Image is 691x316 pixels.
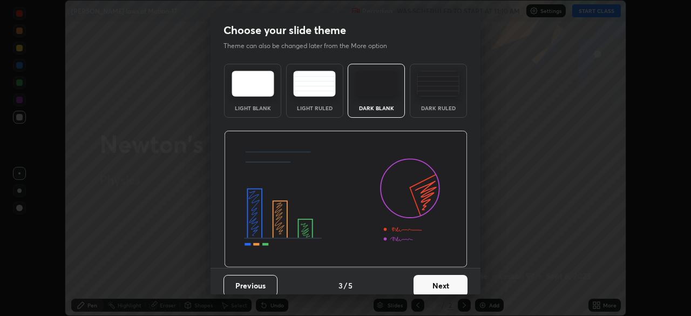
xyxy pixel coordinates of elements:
div: Dark Blank [355,105,398,111]
button: Previous [223,275,277,297]
p: Theme can also be changed later from the More option [223,41,398,51]
div: Light Ruled [293,105,336,111]
h4: 5 [348,280,353,291]
img: darkThemeBanner.d06ce4a2.svg [224,131,468,268]
img: darkTheme.f0cc69e5.svg [355,71,398,97]
h4: 3 [338,280,343,291]
h2: Choose your slide theme [223,23,346,37]
button: Next [414,275,468,297]
h4: / [344,280,347,291]
img: lightRuledTheme.5fabf969.svg [293,71,336,97]
img: lightTheme.e5ed3b09.svg [232,71,274,97]
div: Dark Ruled [417,105,460,111]
div: Light Blank [231,105,274,111]
img: darkRuledTheme.de295e13.svg [417,71,459,97]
